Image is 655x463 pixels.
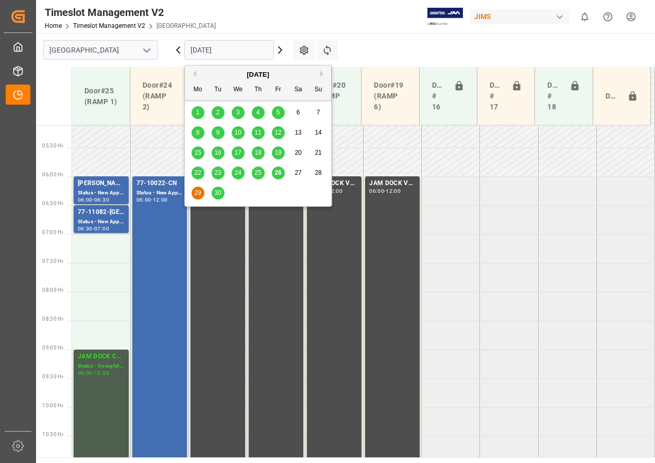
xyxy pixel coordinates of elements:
[596,5,619,28] button: Help Center
[214,169,221,176] span: 23
[45,5,216,20] div: Timeslot Management V2
[94,226,109,231] div: 07:00
[470,7,573,26] button: JIMS
[272,84,285,96] div: Fr
[254,129,261,136] span: 11
[292,146,305,159] div: Choose Saturday, September 20th, 2025
[153,197,168,202] div: 12:00
[384,189,386,193] div: -
[317,109,320,116] span: 7
[139,42,154,58] button: open menu
[43,40,158,60] input: Type to search/select
[93,371,94,375] div: -
[73,22,145,29] a: Timeslot Management V2
[194,189,201,196] span: 29
[272,167,285,179] div: Choose Friday, September 26th, 2025
[192,146,204,159] div: Choose Monday, September 15th, 2025
[315,149,321,156] span: 21
[272,106,285,119] div: Choose Friday, September 5th, 2025
[232,126,245,139] div: Choose Wednesday, September 10th, 2025
[252,84,265,96] div: Th
[78,197,93,202] div: 06:00
[234,169,241,176] span: 24
[93,197,94,202] div: -
[192,167,204,179] div: Choose Monday, September 22nd, 2025
[234,129,241,136] span: 10
[185,70,331,80] div: [DATE]
[428,76,450,117] div: Doors # 16
[212,187,225,200] div: Choose Tuesday, September 30th, 2025
[232,84,245,96] div: We
[214,149,221,156] span: 16
[272,126,285,139] div: Choose Friday, September 12th, 2025
[292,167,305,179] div: Choose Saturday, September 27th, 2025
[252,106,265,119] div: Choose Thursday, September 4th, 2025
[192,84,204,96] div: Mo
[42,201,63,206] span: 06:30 Hr
[78,371,93,375] div: 09:00
[274,149,281,156] span: 19
[312,76,353,117] div: Door#20 (RAMP 5)
[93,226,94,231] div: -
[252,146,265,159] div: Choose Thursday, September 18th, 2025
[42,432,63,437] span: 10:30 Hr
[212,106,225,119] div: Choose Tuesday, September 2nd, 2025
[252,126,265,139] div: Choose Thursday, September 11th, 2025
[151,197,152,202] div: -
[274,169,281,176] span: 26
[194,149,201,156] span: 15
[234,149,241,156] span: 17
[427,8,463,26] img: Exertis%20JAM%20-%20Email%20Logo.jpg_1722504956.jpg
[370,76,410,117] div: Door#19 (RAMP 6)
[216,129,220,136] span: 9
[274,129,281,136] span: 12
[573,5,596,28] button: show 0 new notifications
[212,84,225,96] div: Tu
[45,22,62,29] a: Home
[272,146,285,159] div: Choose Friday, September 19th, 2025
[196,109,200,116] span: 1
[320,71,326,77] button: Next Month
[216,109,220,116] span: 2
[184,40,274,60] input: DD-MM-YYYY
[78,178,125,189] div: [PERSON_NAME]
[386,189,401,193] div: 12:00
[188,103,329,203] div: month 2025-09
[232,167,245,179] div: Choose Wednesday, September 24th, 2025
[212,167,225,179] div: Choose Tuesday, September 23rd, 2025
[315,169,321,176] span: 28
[94,371,109,375] div: 12:00
[543,76,565,117] div: Doors # 18
[192,126,204,139] div: Choose Monday, September 8th, 2025
[78,352,125,362] div: JAM DOCK CONTROL / MONTH END
[80,81,122,111] div: Door#25 (RAMP 1)
[312,84,325,96] div: Su
[312,106,325,119] div: Choose Sunday, September 7th, 2025
[601,87,623,106] div: Door#23
[42,143,63,148] span: 05:30 Hr
[292,126,305,139] div: Choose Saturday, September 13th, 2025
[312,146,325,159] div: Choose Sunday, September 21st, 2025
[212,126,225,139] div: Choose Tuesday, September 9th, 2025
[311,178,357,189] div: JAM DOCK VOLUME CONTROL
[192,187,204,200] div: Choose Monday, September 29th, 2025
[78,207,125,218] div: 77-11082-[GEOGRAPHIC_DATA]
[42,172,63,177] span: 06:00 Hr
[42,345,63,351] span: 09:00 Hr
[194,169,201,176] span: 22
[277,109,280,116] span: 5
[327,189,342,193] div: 12:00
[42,374,63,379] span: 09:30 Hr
[214,189,221,196] span: 30
[94,197,109,202] div: 06:30
[312,126,325,139] div: Choose Sunday, September 14th, 2025
[192,106,204,119] div: Choose Monday, September 1st, 2025
[312,167,325,179] div: Choose Sunday, September 28th, 2025
[254,169,261,176] span: 25
[42,403,63,408] span: 10:00 Hr
[254,149,261,156] span: 18
[139,76,179,117] div: Door#24 (RAMP 2)
[78,218,125,226] div: Status - New Appointment
[470,9,569,24] div: JIMS
[232,106,245,119] div: Choose Wednesday, September 3rd, 2025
